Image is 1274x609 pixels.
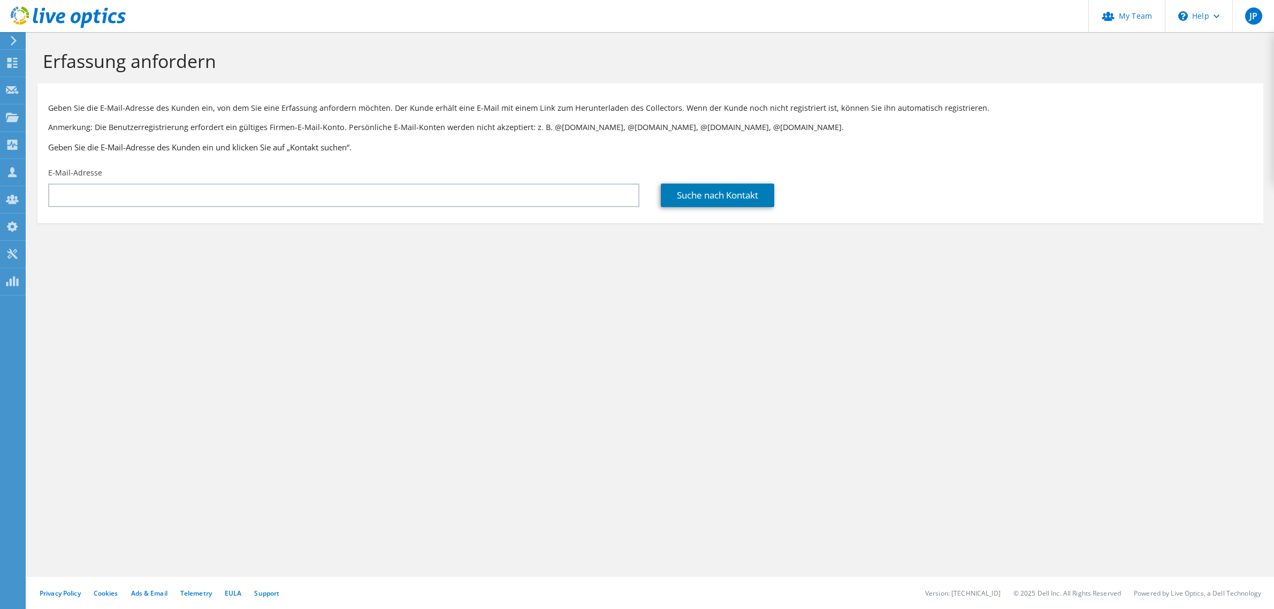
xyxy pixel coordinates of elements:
[40,589,81,598] a: Privacy Policy
[1134,589,1261,598] li: Powered by Live Optics, a Dell Technology
[180,589,212,598] a: Telemetry
[94,589,118,598] a: Cookies
[1245,7,1262,25] span: JP
[1178,11,1188,21] svg: \n
[48,141,1253,153] h3: Geben Sie die E-Mail-Adresse des Kunden ein und klicken Sie auf „Kontakt suchen“.
[925,589,1001,598] li: Version: [TECHNICAL_ID]
[43,50,1253,72] h1: Erfassung anfordern
[1013,589,1121,598] li: © 2025 Dell Inc. All Rights Reserved
[48,168,102,178] label: E-Mail-Adresse
[48,121,1253,133] p: Anmerkung: Die Benutzerregistrierung erfordert ein gültiges Firmen-E-Mail-Konto. Persönliche E-Ma...
[131,589,167,598] a: Ads & Email
[254,589,279,598] a: Support
[48,102,1253,114] p: Geben Sie die E-Mail-Adresse des Kunden ein, von dem Sie eine Erfassung anfordern möchten. Der Ku...
[225,589,241,598] a: EULA
[661,184,774,207] a: Suche nach Kontakt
